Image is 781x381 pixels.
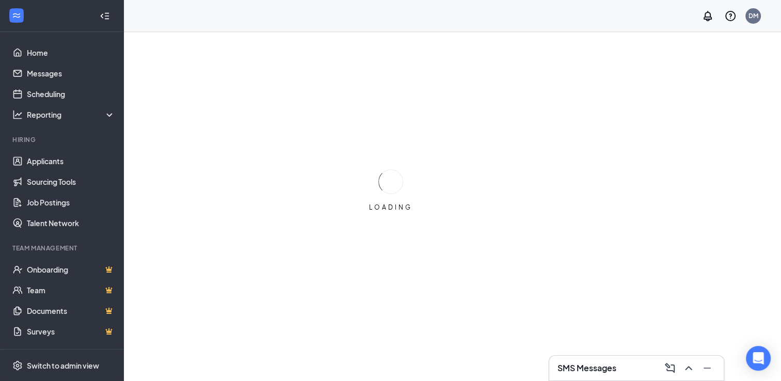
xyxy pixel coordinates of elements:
h3: SMS Messages [557,362,616,374]
a: SurveysCrown [27,321,115,342]
div: Open Intercom Messenger [746,346,771,371]
svg: ChevronUp [682,362,695,374]
a: Applicants [27,151,115,171]
div: LOADING [365,203,417,212]
div: Reporting [27,109,116,120]
div: Hiring [12,135,113,144]
svg: Collapse [100,11,110,21]
a: Messages [27,63,115,84]
a: DocumentsCrown [27,300,115,321]
a: Job Postings [27,192,115,213]
div: Switch to admin view [27,360,99,371]
button: ComposeMessage [662,360,678,376]
div: DM [748,11,758,20]
a: Sourcing Tools [27,171,115,192]
button: ChevronUp [680,360,697,376]
svg: WorkstreamLogo [11,10,22,21]
svg: ComposeMessage [664,362,676,374]
svg: Notifications [702,10,714,22]
a: OnboardingCrown [27,259,115,280]
svg: Analysis [12,109,23,120]
svg: Settings [12,360,23,371]
a: Home [27,42,115,63]
div: Team Management [12,244,113,252]
a: Scheduling [27,84,115,104]
a: Talent Network [27,213,115,233]
svg: Minimize [701,362,713,374]
a: TeamCrown [27,280,115,300]
svg: QuestionInfo [724,10,737,22]
button: Minimize [699,360,715,376]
